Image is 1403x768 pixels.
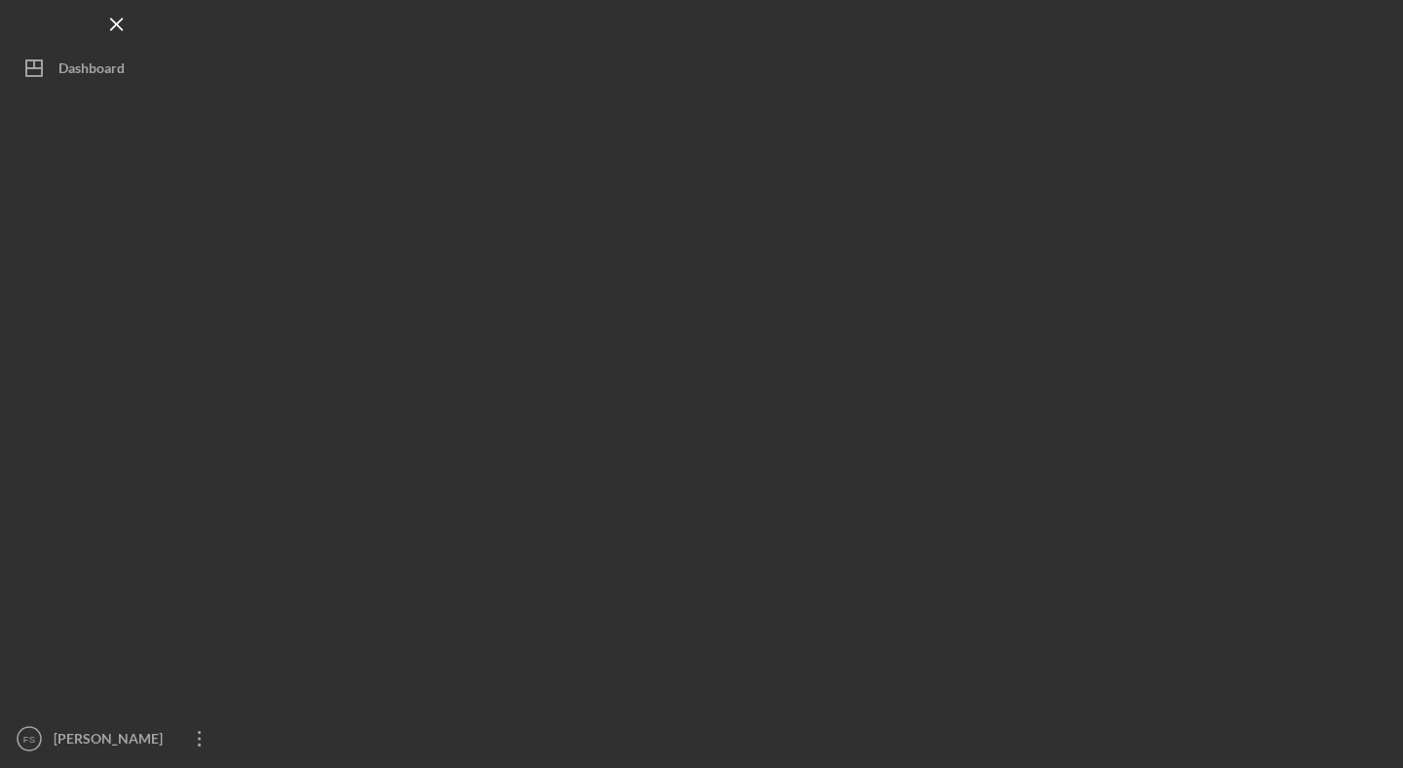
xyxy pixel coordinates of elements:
[23,734,35,745] text: FS
[58,49,125,93] div: Dashboard
[10,719,224,758] button: FS[PERSON_NAME]
[10,49,224,88] button: Dashboard
[49,719,175,763] div: [PERSON_NAME]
